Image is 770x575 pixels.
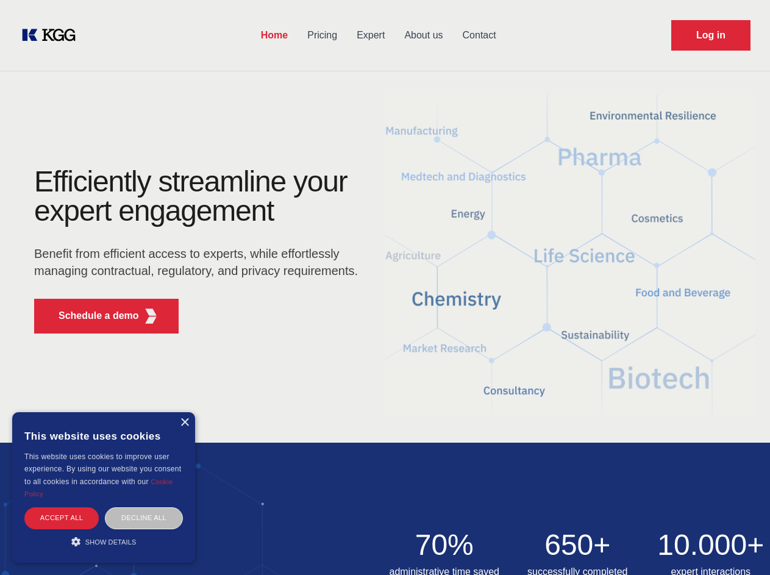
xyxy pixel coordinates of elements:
a: Home [251,20,298,51]
a: Expert [347,20,394,51]
a: Request Demo [671,20,750,51]
p: Benefit from efficient access to experts, while effortlessly managing contractual, regulatory, an... [34,245,366,279]
h1: Efficiently streamline your expert engagement [34,167,366,226]
div: Accept all [24,507,99,529]
div: This website uses cookies [24,421,183,451]
div: Close [180,418,189,427]
img: KGG Fifth Element RED [143,309,159,324]
span: Show details [85,538,137,546]
img: KGG Fifth Element RED [385,79,756,430]
h2: 70% [385,530,504,560]
button: Schedule a demoKGG Fifth Element RED [34,299,179,334]
a: Cookie Policy [24,478,173,498]
span: This website uses cookies to improve user experience. By using our website you consent to all coo... [24,452,181,486]
p: Schedule a demo [59,309,139,323]
a: Contact [453,20,506,51]
div: Decline all [105,507,183,529]
a: About us [394,20,452,51]
a: Pricing [298,20,347,51]
a: KOL Knowledge Platform: Talk to Key External Experts (KEE) [20,26,85,45]
div: Show details [24,535,183,548]
h2: 650+ [518,530,637,560]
